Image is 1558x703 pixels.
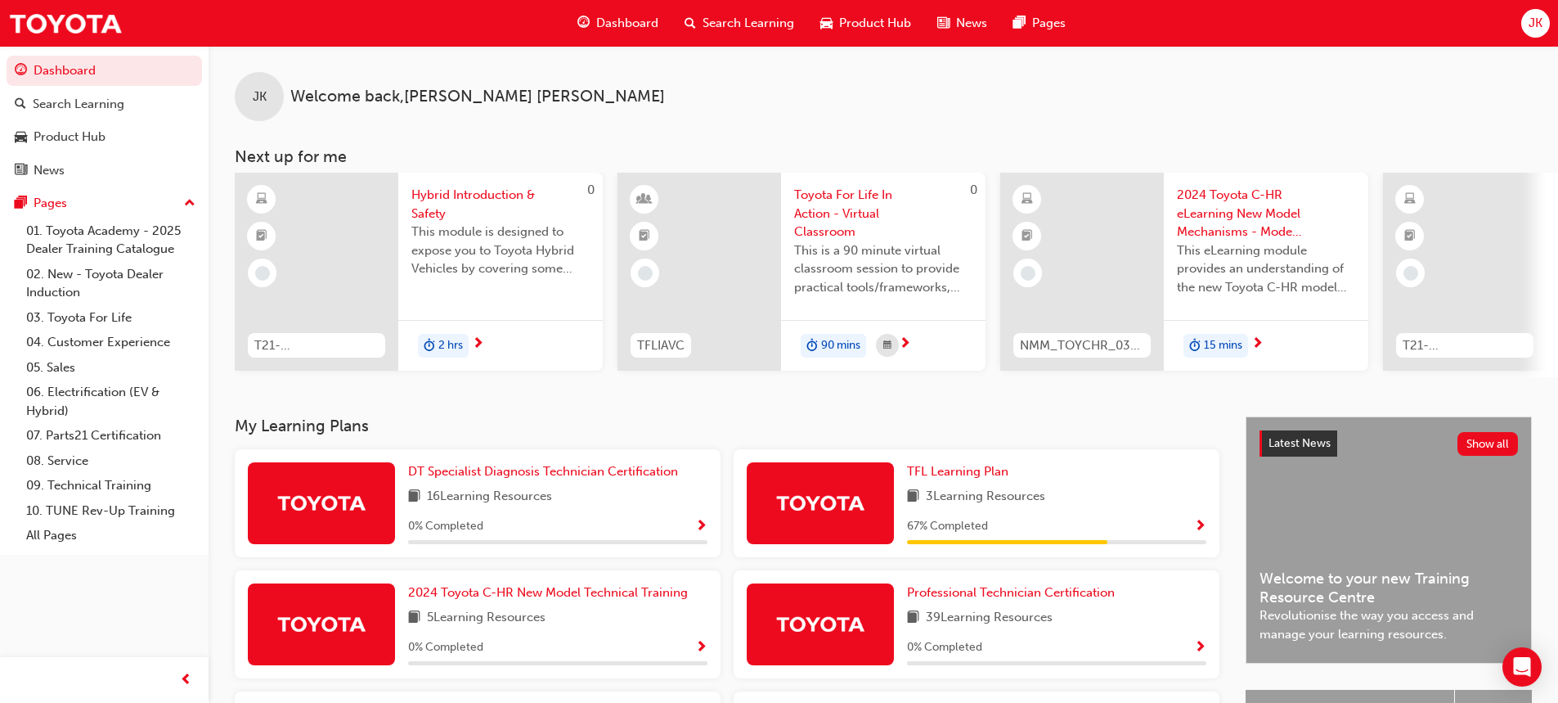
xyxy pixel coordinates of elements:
[1259,430,1518,457] a: Latest NewsShow all
[15,97,26,112] span: search-icon
[7,89,202,119] a: Search Learning
[703,14,794,33] span: Search Learning
[1021,226,1033,247] span: booktick-icon
[408,462,685,481] a: DT Specialist Diagnosis Technician Certification
[1259,606,1518,643] span: Revolutionise the way you access and manage your learning resources.
[1000,7,1079,40] a: pages-iconPages
[926,608,1053,629] span: 39 Learning Resources
[256,189,267,210] span: learningResourceType_ELEARNING-icon
[256,226,267,247] span: booktick-icon
[33,95,124,114] div: Search Learning
[685,13,696,34] span: search-icon
[695,641,707,656] span: Show Progress
[638,266,653,281] span: learningRecordVerb_NONE-icon
[924,7,1000,40] a: news-iconNews
[1404,189,1416,210] span: learningResourceType_ELEARNING-icon
[564,7,671,40] a: guage-iconDashboard
[907,517,988,536] span: 67 % Completed
[408,584,694,602] a: 2024 Toyota C-HR New Model Technical Training
[695,638,707,658] button: Show Progress
[775,610,865,638] img: Trak
[587,183,595,197] span: 0
[8,5,123,42] img: Trak
[7,188,202,219] button: Pages
[7,52,202,188] button: DashboardSearch LearningProduct HubNews
[20,498,202,524] a: 10. TUNE Rev-Up Training
[1194,516,1206,537] button: Show Progress
[7,56,202,86] a: Dashboard
[794,241,972,297] span: This is a 90 minute virtual classroom session to provide practical tools/frameworks, behaviours a...
[255,266,270,281] span: learningRecordVerb_NONE-icon
[20,330,202,355] a: 04. Customer Experience
[907,462,1015,481] a: TFL Learning Plan
[1403,266,1418,281] span: learningRecordVerb_NONE-icon
[1177,186,1355,241] span: 2024 Toyota C-HR eLearning New Model Mechanisms - Model Outline (Module 1)
[20,305,202,331] a: 03. Toyota For Life
[1403,336,1527,355] span: T21-PTFOR_PRE_READ
[411,223,590,278] span: This module is designed to expose you to Toyota Hybrid Vehicles by covering some history of the H...
[907,608,919,629] span: book-icon
[1000,173,1368,371] a: NMM_TOYCHR_032024_MODULE_12024 Toyota C-HR eLearning New Model Mechanisms - Model Outline (Module...
[34,194,67,213] div: Pages
[1251,337,1264,352] span: next-icon
[408,608,420,629] span: book-icon
[794,186,972,241] span: Toyota For Life In Action - Virtual Classroom
[806,336,818,357] span: duration-icon
[235,173,603,371] a: 0T21-FOD_HVIS_PREREQHybrid Introduction & SafetyThis module is designed to expose you to Toyota H...
[209,147,1558,166] h3: Next up for me
[7,155,202,186] a: News
[639,189,650,210] span: learningResourceType_INSTRUCTOR_LED-icon
[1529,14,1542,33] span: JK
[1194,638,1206,658] button: Show Progress
[408,517,483,536] span: 0 % Completed
[184,193,195,214] span: up-icon
[907,487,919,507] span: book-icon
[1021,189,1033,210] span: learningResourceType_ELEARNING-icon
[577,13,590,34] span: guage-icon
[1194,641,1206,656] span: Show Progress
[1177,241,1355,297] span: This eLearning module provides an understanding of the new Toyota C-HR model line-up and their Ka...
[907,638,982,657] span: 0 % Completed
[290,88,665,106] span: Welcome back , [PERSON_NAME] [PERSON_NAME]
[970,183,977,197] span: 0
[276,610,366,638] img: Trak
[20,262,202,305] a: 02. New - Toyota Dealer Induction
[1259,570,1518,606] span: Welcome to your new Training Resource Centre
[20,523,202,548] a: All Pages
[20,219,202,262] a: 01. Toyota Academy - 2025 Dealer Training Catalogue
[20,448,202,474] a: 08. Service
[276,489,366,517] img: Trak
[438,336,463,355] span: 2 hrs
[15,130,27,145] span: car-icon
[639,226,650,247] span: booktick-icon
[671,7,807,40] a: search-iconSearch Learning
[34,161,65,180] div: News
[1194,520,1206,534] span: Show Progress
[821,336,860,355] span: 90 mins
[427,487,552,507] span: 16 Learning Resources
[907,584,1121,602] a: Professional Technician Certification
[807,7,924,40] a: car-iconProduct Hub
[907,585,1115,600] span: Professional Technician Certification
[956,14,987,33] span: News
[180,670,192,691] span: prev-icon
[1020,336,1144,355] span: NMM_TOYCHR_032024_MODULE_1
[1204,336,1242,355] span: 15 mins
[926,487,1045,507] span: 3 Learning Resources
[408,487,420,507] span: book-icon
[637,336,685,355] span: TFLIAVC
[1268,436,1331,450] span: Latest News
[427,608,546,629] span: 5 Learning Resources
[254,336,379,355] span: T21-FOD_HVIS_PREREQ
[1521,9,1550,38] button: JK
[408,464,678,479] span: DT Specialist Diagnosis Technician Certification
[424,336,435,357] span: duration-icon
[907,464,1008,479] span: TFL Learning Plan
[899,337,911,352] span: next-icon
[775,489,865,517] img: Trak
[20,473,202,498] a: 09. Technical Training
[1189,336,1201,357] span: duration-icon
[20,423,202,448] a: 07. Parts21 Certification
